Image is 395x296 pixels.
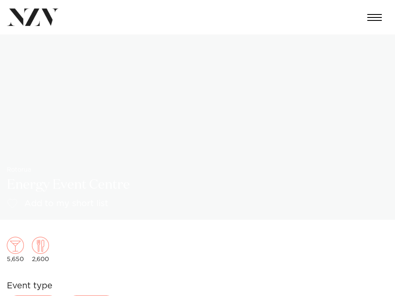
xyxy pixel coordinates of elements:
div: 2,600 [32,237,49,262]
img: cocktail.png [7,237,24,254]
img: nzv-logo.png [7,9,59,26]
h6: Event type [7,279,146,292]
img: dining.png [32,237,49,254]
div: 5,650 [7,237,24,262]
